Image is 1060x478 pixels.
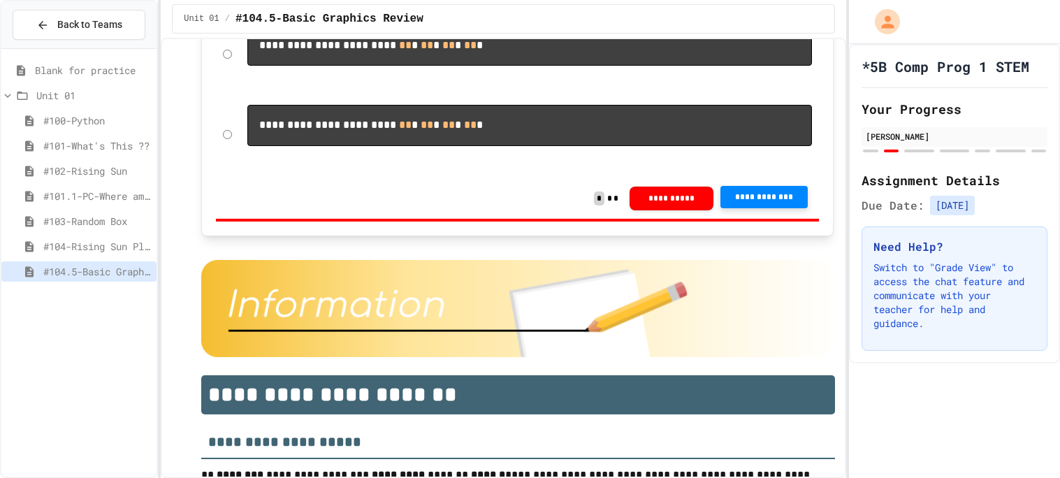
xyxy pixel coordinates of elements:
[930,196,975,215] span: [DATE]
[862,99,1047,119] h2: Your Progress
[225,13,230,24] span: /
[866,130,1043,143] div: [PERSON_NAME]
[862,197,924,214] span: Due Date:
[860,6,903,38] div: My Account
[873,238,1036,255] h3: Need Help?
[43,264,151,279] span: #104.5-Basic Graphics Review
[43,138,151,153] span: #101-What's This ??
[43,239,151,254] span: #104-Rising Sun Plus
[235,10,423,27] span: #104.5-Basic Graphics Review
[43,214,151,229] span: #103-Random Box
[13,10,145,40] button: Back to Teams
[862,57,1029,76] h1: *5B Comp Prog 1 STEM
[35,63,151,78] span: Blank for practice
[57,17,122,32] span: Back to Teams
[43,164,151,178] span: #102-Rising Sun
[43,189,151,203] span: #101.1-PC-Where am I?
[862,171,1047,190] h2: Assignment Details
[43,113,151,128] span: #100-Python
[873,261,1036,331] p: Switch to "Grade View" to access the chat feature and communicate with your teacher for help and ...
[36,88,151,103] span: Unit 01
[184,13,219,24] span: Unit 01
